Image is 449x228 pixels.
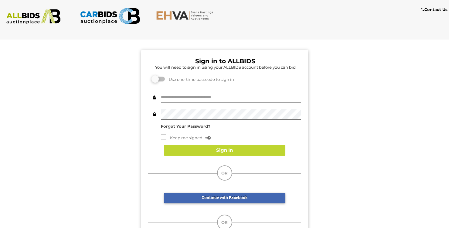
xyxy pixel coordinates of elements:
b: Contact Us [421,7,447,12]
span: Use one-time passcode to sign in [166,77,234,82]
a: Forgot Your Password? [161,124,210,129]
div: OR [217,165,232,181]
img: CARBIDS.com.au [80,6,140,26]
img: ALLBIDS.com.au [3,9,64,24]
button: Sign In [164,145,285,156]
b: Sign in to ALLBIDS [195,57,255,65]
h5: You will need to sign in using your ALLBIDS account before you can bid [150,65,301,69]
img: EHVA.com.au [156,11,216,20]
a: Contact Us [421,6,449,13]
a: Continue with Facebook [164,193,285,203]
label: Keep me signed in [161,134,211,141]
